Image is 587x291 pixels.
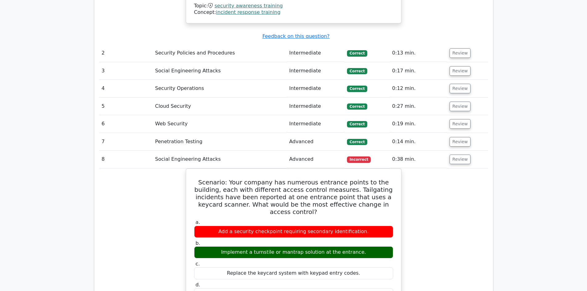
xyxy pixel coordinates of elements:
span: c. [196,261,200,267]
a: Feedback on this question? [262,33,329,39]
div: Topic: [194,3,393,9]
td: Web Security [153,115,287,133]
span: a. [196,219,200,225]
td: Advanced [287,151,344,168]
span: d. [196,282,200,288]
td: 0:13 min. [390,44,447,62]
button: Review [450,66,471,76]
td: Intermediate [287,44,344,62]
td: Security Operations [153,80,287,97]
td: Cloud Security [153,98,287,115]
div: Concept: [194,9,393,16]
span: Correct [347,121,367,127]
td: 2 [99,44,153,62]
td: 0:19 min. [390,115,447,133]
td: Security Policies and Procedures [153,44,287,62]
span: Correct [347,139,367,145]
span: Correct [347,68,367,74]
td: Advanced [287,133,344,151]
td: 0:27 min. [390,98,447,115]
td: 0:14 min. [390,133,447,151]
div: Add a security checkpoint requiring secondary identification. [194,226,393,238]
td: 6 [99,115,153,133]
td: Intermediate [287,98,344,115]
div: Replace the keycard system with keypad entry codes. [194,267,393,279]
td: 0:12 min. [390,80,447,97]
button: Review [450,155,471,164]
a: security awareness training [214,3,283,9]
td: Social Engineering Attacks [153,62,287,80]
td: Intermediate [287,62,344,80]
td: 3 [99,62,153,80]
a: incident response training [216,9,280,15]
div: Implement a turnstile or mantrap solution at the entrance. [194,246,393,258]
span: Correct [347,50,367,56]
button: Review [450,119,471,129]
td: 4 [99,80,153,97]
span: Incorrect [347,156,371,163]
td: 5 [99,98,153,115]
td: 0:17 min. [390,62,447,80]
td: Social Engineering Attacks [153,151,287,168]
button: Review [450,102,471,111]
td: Penetration Testing [153,133,287,151]
span: Correct [347,103,367,110]
td: 8 [99,151,153,168]
span: Correct [347,86,367,92]
h5: Scenario: Your company has numerous entrance points to the building, each with different access c... [194,179,394,216]
button: Review [450,84,471,93]
button: Review [450,48,471,58]
td: Intermediate [287,115,344,133]
td: 0:38 min. [390,151,447,168]
button: Review [450,137,471,147]
span: b. [196,240,200,246]
td: 7 [99,133,153,151]
td: Intermediate [287,80,344,97]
